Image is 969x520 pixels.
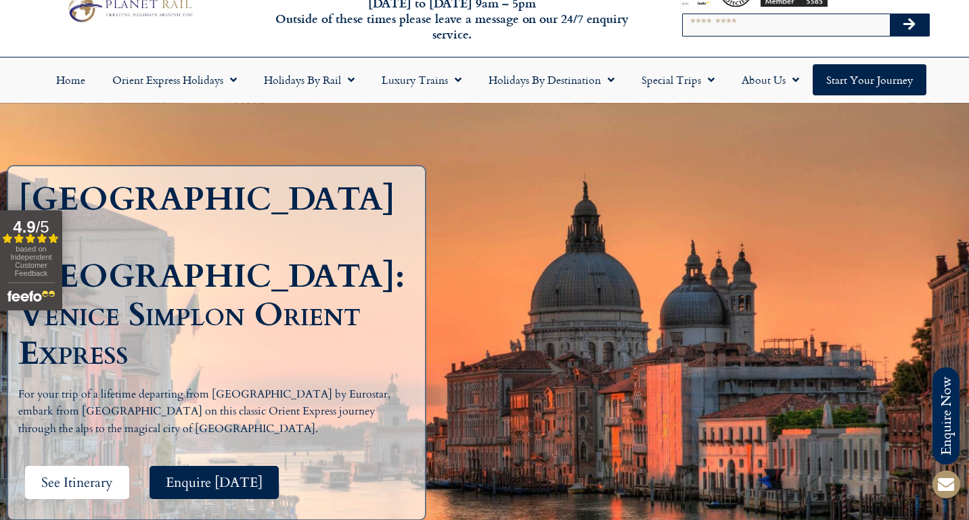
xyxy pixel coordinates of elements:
[475,64,628,95] a: Holidays by Destination
[41,474,113,491] span: See Itinerary
[7,64,962,95] nav: Menu
[250,64,368,95] a: Holidays by Rail
[890,14,929,36] button: Search
[628,64,728,95] a: Special Trips
[150,466,279,499] a: Enquire [DATE]
[99,64,250,95] a: Orient Express Holidays
[43,64,99,95] a: Home
[166,474,263,491] span: Enquire [DATE]
[25,466,129,499] a: See Itinerary
[18,180,405,373] h1: [GEOGRAPHIC_DATA] to [GEOGRAPHIC_DATA]: Venice Simplon Orient Express
[813,64,926,95] a: Start your Journey
[18,386,404,438] p: For your trip of a lifetime departing from [GEOGRAPHIC_DATA] by Eurostar, embark from [GEOGRAPHIC...
[728,64,813,95] a: About Us
[368,64,475,95] a: Luxury Trains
